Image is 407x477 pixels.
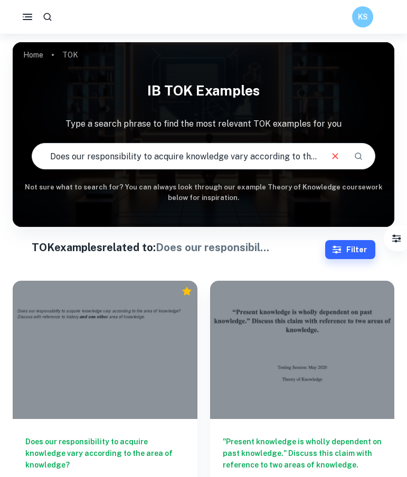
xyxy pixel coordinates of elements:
[349,147,367,165] button: Search
[13,182,394,204] h6: Not sure what to search for? You can always look through our example Theory of Knowledge coursewo...
[325,240,375,259] button: Filter
[13,118,394,130] p: Type a search phrase to find the most relevant TOK examples for you
[62,49,78,61] p: TOK
[386,228,407,249] button: Filter
[352,6,373,27] button: KS
[32,141,321,171] input: E.g. human science, ways of knowing, religious objects...
[23,47,43,62] a: Home
[182,286,192,297] div: Premium
[13,76,394,105] h1: IB TOK examples
[325,146,345,166] button: Clear
[156,241,269,254] span: Does our responsibil ...
[223,436,382,471] h6: "Present knowledge is wholly dependent on past knowledge." Discuss this claim with reference to t...
[25,436,185,471] h6: Does our responsibility to acquire knowledge vary according to the area of knowledge?
[357,11,369,23] h6: KS
[32,240,325,255] h1: TOK examples related to:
